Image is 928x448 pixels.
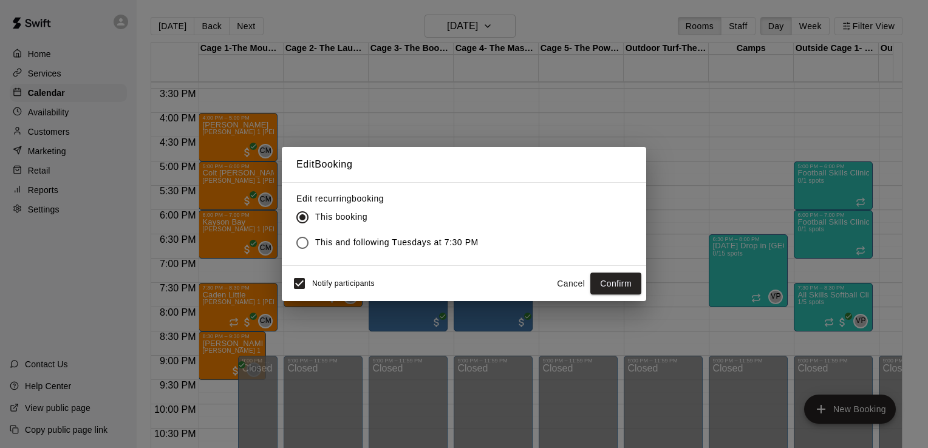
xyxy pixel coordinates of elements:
span: This booking [315,211,367,223]
h2: Edit Booking [282,147,646,182]
button: Cancel [551,273,590,295]
span: Notify participants [312,279,375,288]
label: Edit recurring booking [296,192,488,205]
button: Confirm [590,273,641,295]
span: This and following Tuesdays at 7:30 PM [315,236,479,249]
